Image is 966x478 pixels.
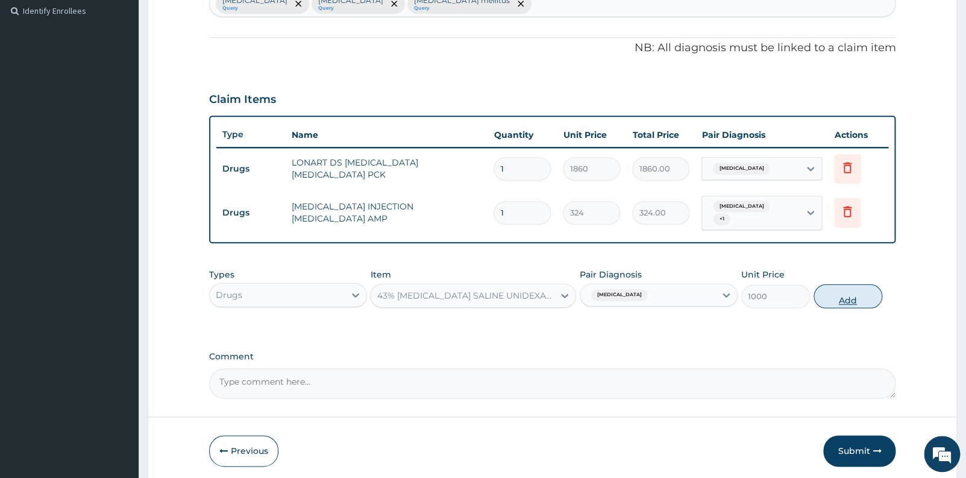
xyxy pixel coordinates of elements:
[216,289,242,301] div: Drugs
[6,329,230,371] textarea: Type your message and hit 'Enter'
[209,40,896,56] p: NB: All diagnosis must be linked to a claim item
[209,270,234,280] label: Types
[377,290,555,302] div: 43% [MEDICAL_DATA] SALINE UNIDEXAL 18 GLUCOSE SODIUM CHLORINE WATER BTL
[814,284,882,308] button: Add
[22,60,49,90] img: d_794563401_company_1708531726252_794563401
[70,152,166,273] span: We're online!
[713,163,770,175] span: [MEDICAL_DATA]
[216,123,286,146] th: Type
[198,6,227,35] div: Minimize live chat window
[557,123,626,147] th: Unit Price
[591,289,648,301] span: [MEDICAL_DATA]
[286,123,488,147] th: Name
[713,200,770,213] span: [MEDICAL_DATA]
[713,213,730,225] span: + 1
[580,268,642,281] label: Pair Diagnosis
[209,93,276,107] h3: Claim Items
[695,123,828,147] th: Pair Diagnosis
[370,268,390,281] label: Item
[222,5,287,11] small: Query
[209,352,896,362] label: Comment
[626,123,695,147] th: Total Price
[828,123,888,147] th: Actions
[209,435,278,467] button: Previous
[286,194,488,231] td: [MEDICAL_DATA] INJECTION [MEDICAL_DATA] AMP
[741,268,785,281] label: Unit Price
[63,67,202,83] div: Chat with us now
[823,435,895,467] button: Submit
[318,5,383,11] small: Query
[216,158,286,180] td: Drugs
[286,151,488,187] td: LONART DS [MEDICAL_DATA] [MEDICAL_DATA] PCK
[414,5,510,11] small: Query
[488,123,557,147] th: Quantity
[216,202,286,224] td: Drugs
